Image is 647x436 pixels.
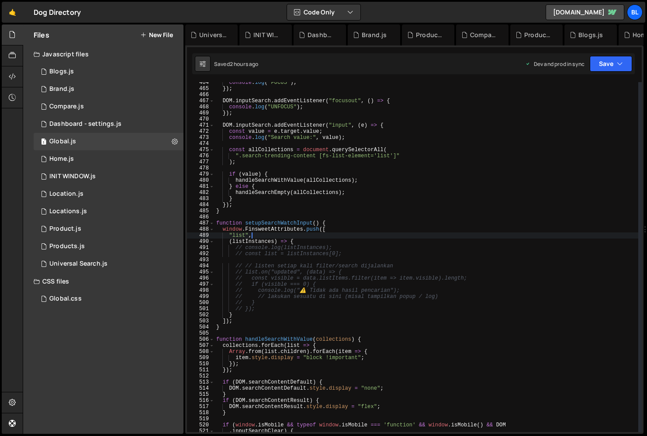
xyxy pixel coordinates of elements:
[49,208,87,215] div: Locations.js
[187,196,215,202] div: 483
[187,269,215,275] div: 495
[49,155,74,163] div: Home.js
[470,31,498,39] div: Compare.js
[187,122,215,128] div: 471
[34,185,183,203] : 16220/43679.js
[34,290,183,308] div: 16220/43682.css
[187,306,215,312] div: 501
[187,373,215,379] div: 512
[34,98,183,115] div: 16220/44328.js
[34,30,49,40] h2: Files
[187,410,215,416] div: 518
[187,208,215,214] div: 485
[253,31,281,39] div: INIT WINDOW.js
[187,104,215,110] div: 468
[187,214,215,220] div: 486
[627,4,643,20] a: Bl
[187,183,215,190] div: 481
[187,300,215,306] div: 500
[34,80,183,98] div: 16220/44394.js
[187,398,215,404] div: 516
[187,165,215,171] div: 478
[187,220,215,226] div: 487
[34,220,183,238] div: 16220/44393.js
[187,391,215,398] div: 515
[187,116,215,122] div: 470
[187,275,215,281] div: 496
[187,287,215,294] div: 498
[49,242,85,250] div: Products.js
[34,63,183,80] div: 16220/44321.js
[187,336,215,343] div: 506
[2,2,23,23] a: 🤙
[187,343,215,349] div: 507
[49,68,74,76] div: Blogs.js
[187,422,215,428] div: 520
[34,150,183,168] div: 16220/44319.js
[34,255,183,273] div: Universal Search.js
[187,245,215,251] div: 491
[187,361,215,367] div: 510
[187,80,215,86] div: 464
[214,60,259,68] div: Saved
[187,385,215,391] div: 514
[34,133,183,150] div: 16220/43681.js
[23,273,183,290] div: CSS files
[187,202,215,208] div: 484
[49,260,107,268] div: Universal Search.js
[49,103,84,111] div: Compare.js
[49,85,74,93] div: Brand.js
[187,226,215,232] div: 488
[49,120,121,128] div: Dashboard - settings.js
[49,190,83,198] div: Location.js
[230,60,259,68] div: 2 hours ago
[187,355,215,361] div: 509
[34,7,81,17] div: Dog Directory
[34,203,183,220] div: 16220/43680.js
[187,324,215,330] div: 504
[187,159,215,165] div: 477
[49,295,82,303] div: Global.css
[49,138,76,145] div: Global.js
[187,416,215,422] div: 519
[187,141,215,147] div: 474
[187,171,215,177] div: 479
[187,110,215,116] div: 469
[524,31,552,39] div: Products.js
[187,232,215,239] div: 489
[187,330,215,336] div: 505
[49,225,81,233] div: Product.js
[187,190,215,196] div: 482
[199,31,227,39] div: Universal Search.js
[187,294,215,300] div: 499
[578,31,603,39] div: Blogs.js
[362,31,387,39] div: Brand.js
[187,98,215,104] div: 467
[187,428,215,434] div: 521
[187,257,215,263] div: 493
[140,31,173,38] button: New File
[187,135,215,141] div: 473
[34,238,183,255] div: 16220/44324.js
[187,404,215,410] div: 517
[187,281,215,287] div: 497
[308,31,336,39] div: Dashboard - settings.js
[34,168,183,185] div: 16220/44477.js
[546,4,624,20] a: [DOMAIN_NAME]
[287,4,360,20] button: Code Only
[187,153,215,159] div: 476
[187,92,215,98] div: 466
[49,173,96,180] div: INIT WINDOW.js
[34,115,183,133] div: 16220/44476.js
[187,86,215,92] div: 465
[187,379,215,385] div: 513
[187,147,215,153] div: 475
[187,367,215,373] div: 511
[23,45,183,63] div: Javascript files
[41,139,46,146] span: 1
[187,239,215,245] div: 490
[187,318,215,324] div: 503
[187,128,215,135] div: 472
[187,251,215,257] div: 492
